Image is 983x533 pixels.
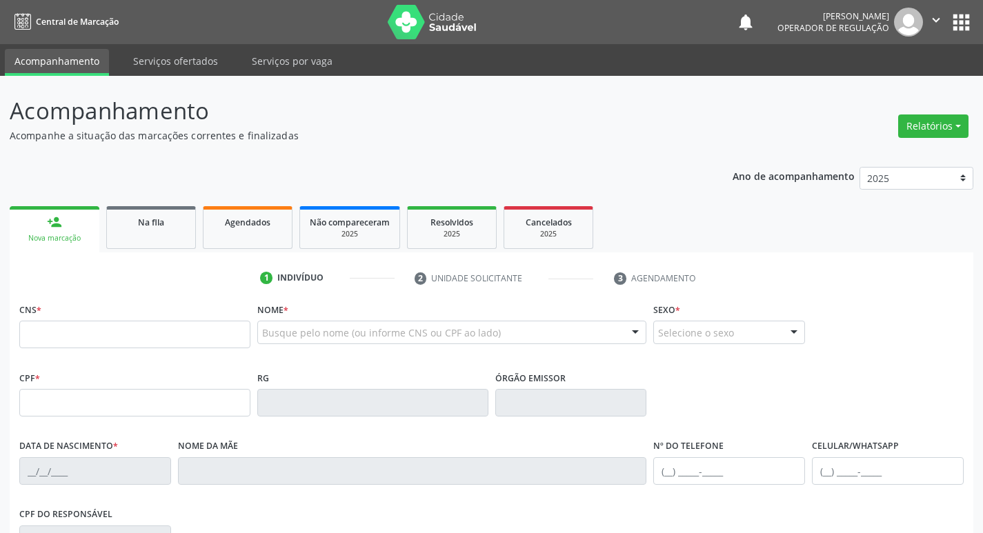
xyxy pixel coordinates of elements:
input: __/__/____ [19,457,171,485]
label: Nome da mãe [178,436,238,457]
i:  [929,12,944,28]
label: RG [257,368,269,389]
span: Resolvidos [430,217,473,228]
div: [PERSON_NAME] [777,10,889,22]
span: Não compareceram [310,217,390,228]
label: Celular/WhatsApp [812,436,899,457]
label: CPF [19,368,40,389]
div: 1 [260,272,272,284]
div: person_add [47,214,62,230]
label: Sexo [653,299,680,321]
p: Acompanhamento [10,94,684,128]
div: 2025 [417,229,486,239]
a: Serviços por vaga [242,49,342,73]
span: Na fila [138,217,164,228]
a: Serviços ofertados [123,49,228,73]
a: Central de Marcação [10,10,119,33]
label: Nº do Telefone [653,436,724,457]
button: apps [949,10,973,34]
label: CPF do responsável [19,504,112,525]
div: Nova marcação [19,233,90,243]
span: Operador de regulação [777,22,889,34]
label: Data de nascimento [19,436,118,457]
input: (__) _____-_____ [812,457,964,485]
p: Ano de acompanhamento [733,167,855,184]
span: Central de Marcação [36,16,119,28]
p: Acompanhe a situação das marcações correntes e finalizadas [10,128,684,143]
a: Acompanhamento [5,49,109,76]
label: Nome [257,299,288,321]
span: Busque pelo nome (ou informe CNS ou CPF ao lado) [262,325,501,340]
button: Relatórios [898,114,969,138]
button: notifications [736,12,755,32]
button:  [923,8,949,37]
span: Selecione o sexo [658,325,734,340]
div: Indivíduo [277,272,324,284]
label: Órgão emissor [495,368,566,389]
span: Agendados [225,217,270,228]
input: (__) _____-_____ [653,457,805,485]
span: Cancelados [526,217,572,228]
div: 2025 [310,229,390,239]
label: CNS [19,299,41,321]
div: 2025 [514,229,583,239]
img: img [894,8,923,37]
